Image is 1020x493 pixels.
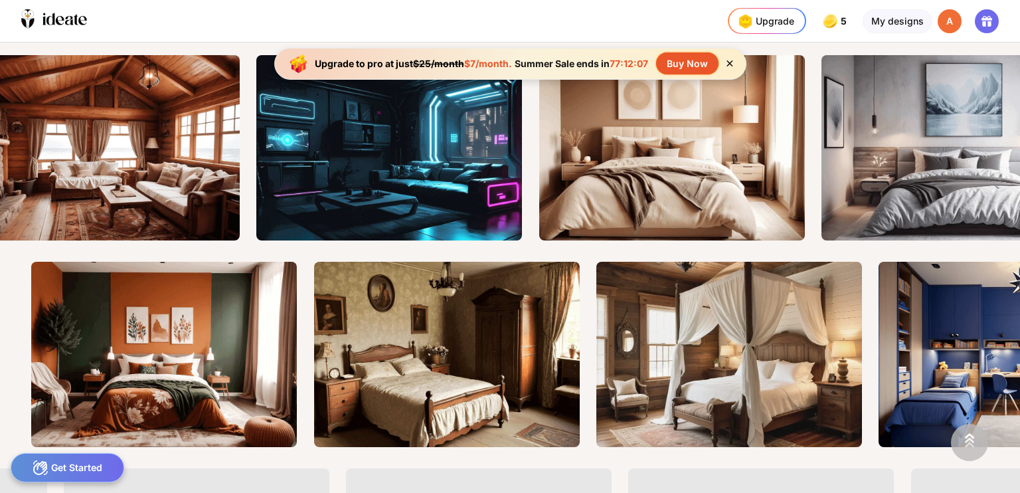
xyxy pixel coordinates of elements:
img: Thumbnailtext2image_00709_.png [31,262,297,447]
img: Thumbnailtext2image_00698_.png [256,55,522,241]
img: upgrade-banner-new-year-icon.gif [286,50,312,77]
div: A [938,9,962,33]
div: Upgrade [734,11,794,32]
span: 5 [841,16,849,27]
img: Thumbnailtext2image_00703_.png [539,55,805,241]
div: Summer Sale ends in [512,58,651,69]
span: $25/month [413,58,464,69]
span: $7/month. [464,58,512,69]
img: upgrade-nav-btn-icon.gif [734,11,756,32]
img: Thumbnailtext2image_00714_.png [314,262,580,447]
div: My designs [863,9,932,33]
div: Upgrade to pro at just [315,58,512,69]
span: 77:12:07 [610,58,648,69]
div: Buy Now [656,52,719,74]
img: Thumbnailexplore-image5.png [596,262,862,447]
div: Get Started [11,453,124,482]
